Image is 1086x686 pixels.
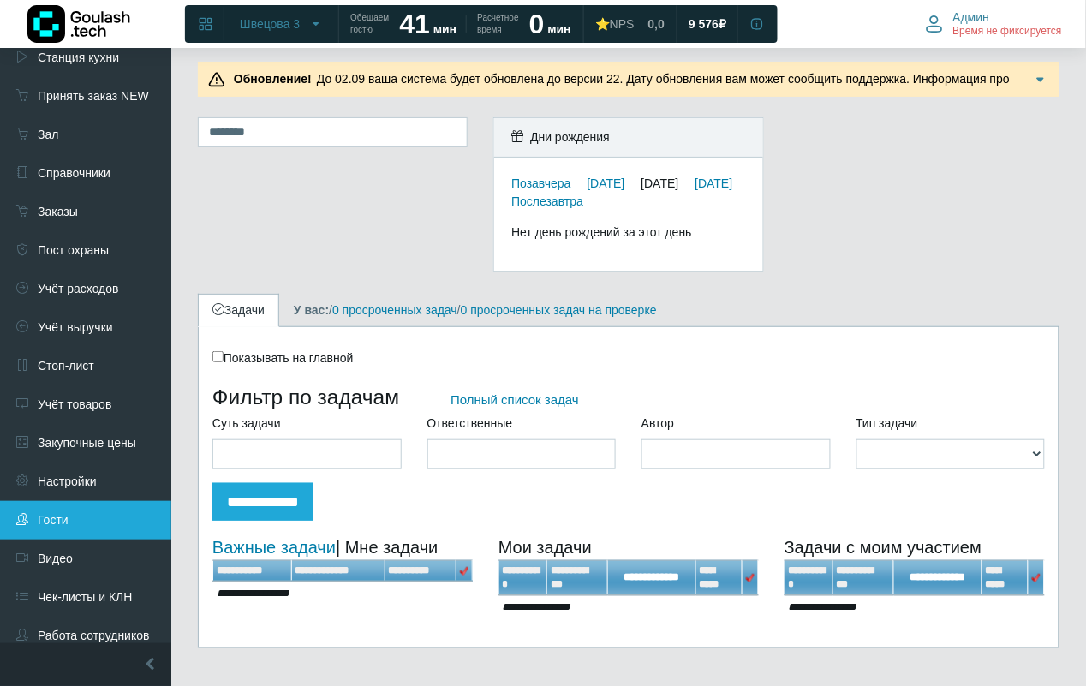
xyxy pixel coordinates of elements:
[953,25,1062,39] span: Время не фиксируется
[585,9,675,39] a: ⭐NPS 0,0
[234,72,312,86] b: Обновление!
[1032,71,1049,88] img: Подробнее
[294,303,329,317] b: У вас:
[695,176,733,190] a: [DATE]
[548,22,571,36] span: мин
[477,12,518,36] span: Расчетное время
[529,9,545,39] strong: 0
[350,12,389,36] span: Обещаем гостю
[27,5,130,43] img: Логотип компании Goulash.tech
[198,294,279,327] a: Задачи
[719,16,726,32] span: ₽
[511,176,570,190] a: Позавчера
[212,538,336,557] a: Важные задачи
[208,71,225,88] img: Предупреждение
[427,415,513,432] label: Ответственные
[648,16,665,32] span: 0,0
[511,224,745,242] div: Нет день рождений за этот день
[678,9,737,39] a: 9 576 ₽
[332,303,457,317] a: 0 просроченных задач
[953,9,990,25] span: Админ
[212,385,1045,409] h3: Фильтр по задачам
[461,303,657,317] a: 0 просроченных задач на проверке
[240,16,300,32] span: Швецова 3
[641,176,692,190] div: [DATE]
[588,176,625,190] a: [DATE]
[340,9,582,39] a: Обещаем гостю 41 мин Расчетное время 0 мин
[433,22,456,36] span: мин
[689,16,719,32] span: 9 576
[212,534,473,560] div: | Мне задачи
[511,194,583,208] a: Послезавтра
[281,301,670,319] div: / /
[494,118,762,158] div: Дни рождения
[212,349,1045,367] div: Показывать на главной
[451,392,579,407] a: Полный список задач
[856,415,918,432] label: Тип задачи
[229,72,1010,104] span: До 02.09 ваша система будет обновлена до версии 22. Дату обновления вам может сообщить поддержка....
[916,6,1072,42] button: Админ Время не фиксируется
[498,534,759,560] div: Мои задачи
[230,10,333,38] button: Швецова 3
[641,415,674,432] label: Автор
[399,9,430,39] strong: 41
[212,415,281,432] label: Суть задачи
[610,17,635,31] span: NPS
[785,534,1045,560] div: Задачи с моим участием
[595,16,635,32] div: ⭐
